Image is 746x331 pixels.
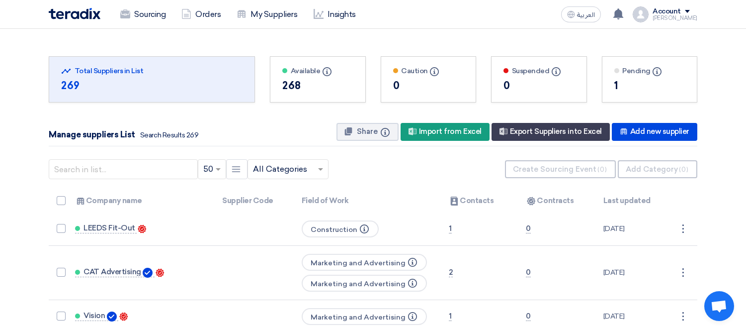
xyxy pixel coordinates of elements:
div: Pending [614,66,685,76]
span: CAT Advertising [83,268,141,276]
span: 0 [526,268,531,277]
span: Marketing and Advertising [302,275,427,292]
div: Add new supplier [612,123,697,141]
a: Vision Verified Account [75,312,119,321]
span: Marketing and Advertising [302,254,427,271]
div: Export Suppliers into Excel [492,123,610,141]
div: 269 [61,78,243,93]
td: [DATE] [595,213,675,246]
div: Suspended [503,66,575,76]
a: Sourcing [112,3,173,25]
a: My Suppliers [229,3,305,25]
span: LEEDS Fit-Out [83,224,135,232]
span: 50 [203,163,213,175]
div: 1 [614,78,685,93]
img: Verified Account [143,268,153,278]
span: Search Results 269 [140,131,198,139]
input: Search in list... [49,159,198,179]
th: Field of Work [294,189,441,213]
div: 0 [393,78,464,93]
span: Marketing and Advertising [302,308,427,325]
span: 1 [449,312,452,321]
span: Share [357,127,378,136]
div: 268 [282,78,353,93]
span: 0 [526,312,531,321]
div: ⋮ [674,221,690,237]
button: Share [336,123,399,141]
div: [PERSON_NAME] [653,15,697,21]
th: Company name [67,189,215,213]
span: (0) [597,166,607,173]
td: [DATE] [595,245,675,300]
a: Insights [306,3,364,25]
span: Construction [302,221,379,237]
button: العربية [561,6,601,22]
div: Caution [393,66,464,76]
span: 0 [526,224,531,233]
div: Import from Excel [401,123,490,141]
div: Account [653,7,681,16]
span: 1 [449,224,452,233]
a: Orders [173,3,229,25]
img: profile_test.png [633,6,649,22]
th: Contacts [441,189,518,213]
button: Create Sourcing Event(0) [505,160,616,178]
th: Supplier Code [214,189,294,213]
a: Open chat [704,291,734,321]
a: LEEDS Fit-Out [75,224,137,233]
div: Available [282,66,353,76]
span: (0) [679,166,688,173]
span: 2 [449,268,453,277]
th: Last updated [595,189,675,213]
div: ⋮ [674,309,690,325]
div: Manage suppliers List [49,128,198,141]
div: ⋮ [674,265,690,281]
div: Total Suppliers in List [61,66,243,76]
div: 0 [503,78,575,93]
th: Contracts [518,189,595,213]
a: CAT Advertising Verified Account [75,268,155,277]
img: Teradix logo [49,8,100,19]
span: العربية [577,11,595,18]
button: Add Category(0) [618,160,697,178]
span: Vision [83,312,105,320]
img: Verified Account [107,312,117,322]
